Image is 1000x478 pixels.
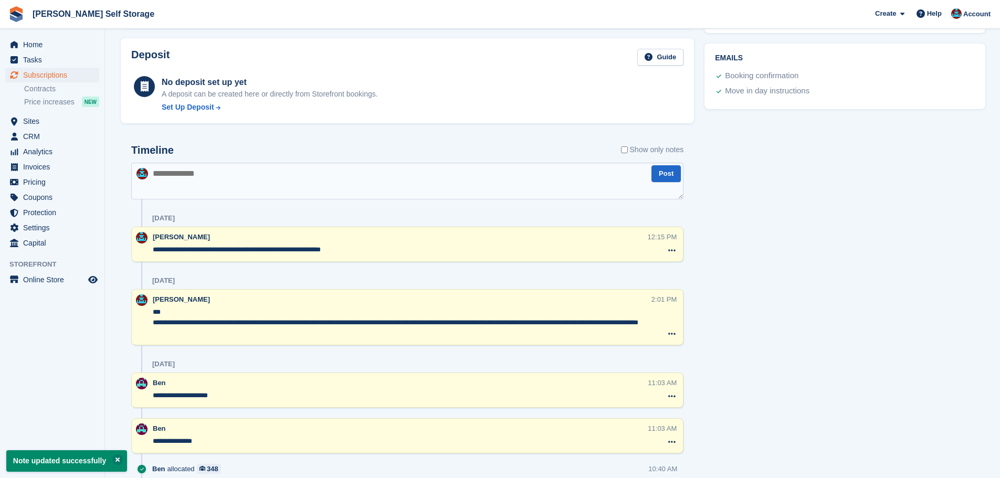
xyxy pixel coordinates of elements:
a: [PERSON_NAME] Self Storage [28,5,159,23]
input: Show only notes [621,144,628,155]
span: Subscriptions [23,68,86,82]
span: Tasks [23,52,86,67]
a: menu [5,190,99,205]
div: 348 [207,464,218,474]
div: allocated [152,464,226,474]
a: menu [5,205,99,220]
div: 11:03 AM [648,423,677,433]
span: Sites [23,114,86,129]
span: Analytics [23,144,86,159]
h2: Emails [715,54,975,62]
div: 10:40 AM [648,464,677,474]
span: Ben [153,379,166,387]
span: Online Store [23,272,86,287]
img: Ben [136,378,148,389]
a: menu [5,272,99,287]
img: Dev Yildirim [136,168,148,179]
span: Help [927,8,942,19]
a: menu [5,114,99,129]
a: menu [5,160,99,174]
a: menu [5,129,99,144]
span: Price increases [24,97,75,107]
span: Home [23,37,86,52]
img: Dev Yildirim [136,232,148,243]
div: Move in day instructions [725,85,809,98]
span: Protection [23,205,86,220]
a: Set Up Deposit [162,102,378,113]
a: Contracts [24,84,99,94]
span: CRM [23,129,86,144]
img: Dev Yildirim [951,8,962,19]
a: menu [5,68,99,82]
span: Coupons [23,190,86,205]
img: stora-icon-8386f47178a22dfd0bd8f6a31ec36ba5ce8667c1dd55bd0f319d3a0aa187defe.svg [8,6,24,22]
span: Account [963,9,991,19]
img: Ben [136,423,148,435]
a: Price increases NEW [24,96,99,108]
label: Show only notes [621,144,684,155]
img: Dev Yildirim [136,294,148,306]
span: Capital [23,236,86,250]
h2: Timeline [131,144,174,156]
div: 12:15 PM [648,232,677,242]
div: [DATE] [152,360,175,368]
span: [PERSON_NAME] [153,295,210,303]
p: A deposit can be created here or directly from Storefront bookings. [162,89,378,100]
div: Set Up Deposit [162,102,214,113]
span: Storefront [9,259,104,270]
a: menu [5,220,99,235]
span: Invoices [23,160,86,174]
span: Pricing [23,175,86,189]
a: menu [5,37,99,52]
h2: Deposit [131,49,170,66]
span: Create [875,8,896,19]
div: Booking confirmation [725,70,798,82]
a: 348 [197,464,221,474]
div: [DATE] [152,214,175,222]
div: [DATE] [152,277,175,285]
span: Settings [23,220,86,235]
a: Preview store [87,273,99,286]
a: menu [5,175,99,189]
div: No deposit set up yet [162,76,378,89]
div: 11:03 AM [648,378,677,388]
a: menu [5,236,99,250]
div: NEW [82,97,99,107]
span: Ben [153,424,166,432]
span: [PERSON_NAME] [153,233,210,241]
span: Ben [152,464,165,474]
a: Guide [637,49,683,66]
a: menu [5,52,99,67]
button: Post [651,165,681,183]
p: Note updated successfully [6,450,127,472]
a: menu [5,144,99,159]
div: 2:01 PM [651,294,677,304]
